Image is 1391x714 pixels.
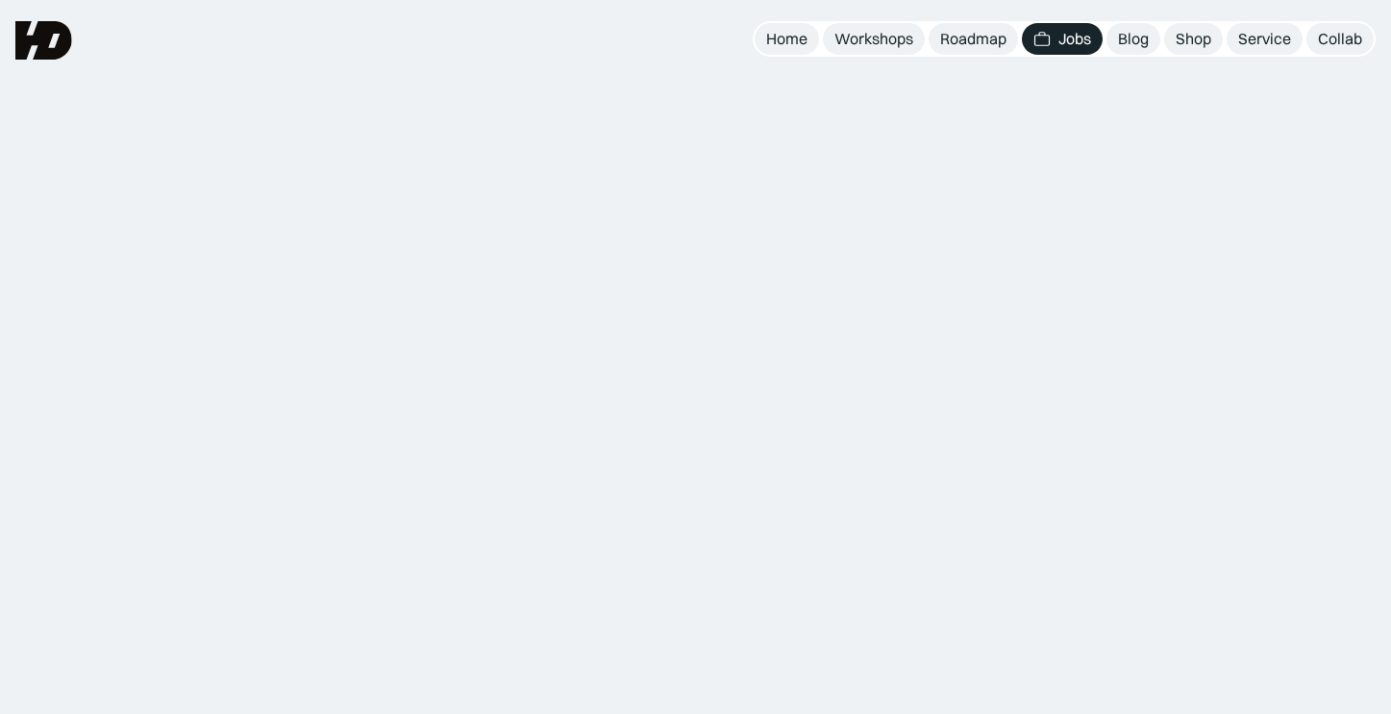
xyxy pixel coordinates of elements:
[1318,29,1362,49] div: Collab
[929,23,1018,55] a: Roadmap
[1164,23,1223,55] a: Shop
[834,29,913,49] div: Workshops
[940,29,1006,49] div: Roadmap
[1058,29,1091,49] div: Jobs
[755,23,819,55] a: Home
[1118,29,1149,49] div: Blog
[1227,23,1303,55] a: Service
[1238,29,1291,49] div: Service
[823,23,925,55] a: Workshops
[766,29,807,49] div: Home
[1176,29,1211,49] div: Shop
[1106,23,1160,55] a: Blog
[1306,23,1374,55] a: Collab
[1022,23,1103,55] a: Jobs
